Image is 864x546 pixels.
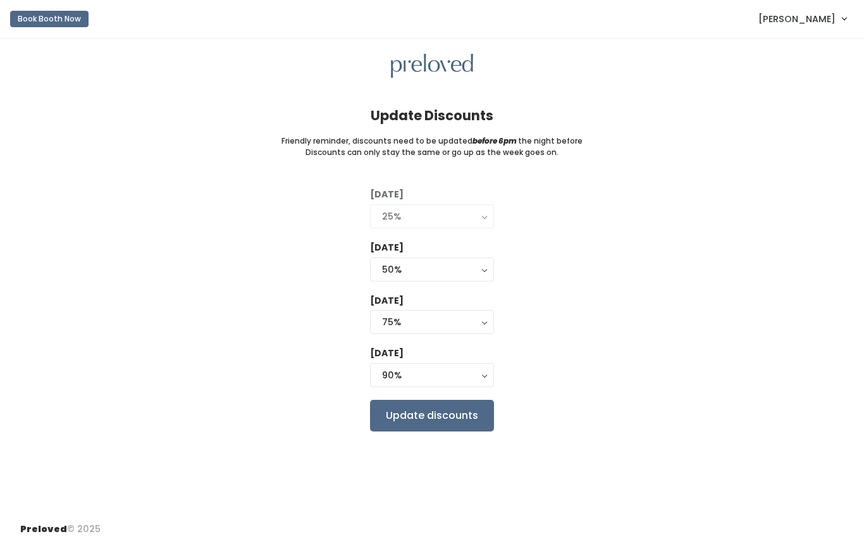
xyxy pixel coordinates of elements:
a: Book Booth Now [10,5,89,33]
label: [DATE] [370,294,404,307]
button: 90% [370,363,494,387]
a: [PERSON_NAME] [746,5,859,32]
div: 25% [382,209,482,223]
label: [DATE] [370,188,404,201]
label: [DATE] [370,241,404,254]
div: © 2025 [20,512,101,536]
small: Friendly reminder, discounts need to be updated the night before [281,135,583,147]
i: before 6pm [472,135,517,146]
small: Discounts can only stay the same or go up as the week goes on. [305,147,559,158]
button: 25% [370,204,494,228]
h4: Update Discounts [371,108,493,123]
button: 50% [370,257,494,282]
label: [DATE] [370,347,404,360]
button: 75% [370,310,494,334]
span: [PERSON_NAME] [758,12,836,26]
div: 75% [382,315,482,329]
input: Update discounts [370,400,494,431]
img: preloved logo [391,54,473,78]
div: 90% [382,368,482,382]
div: 50% [382,263,482,276]
button: Book Booth Now [10,11,89,27]
span: Preloved [20,523,67,535]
